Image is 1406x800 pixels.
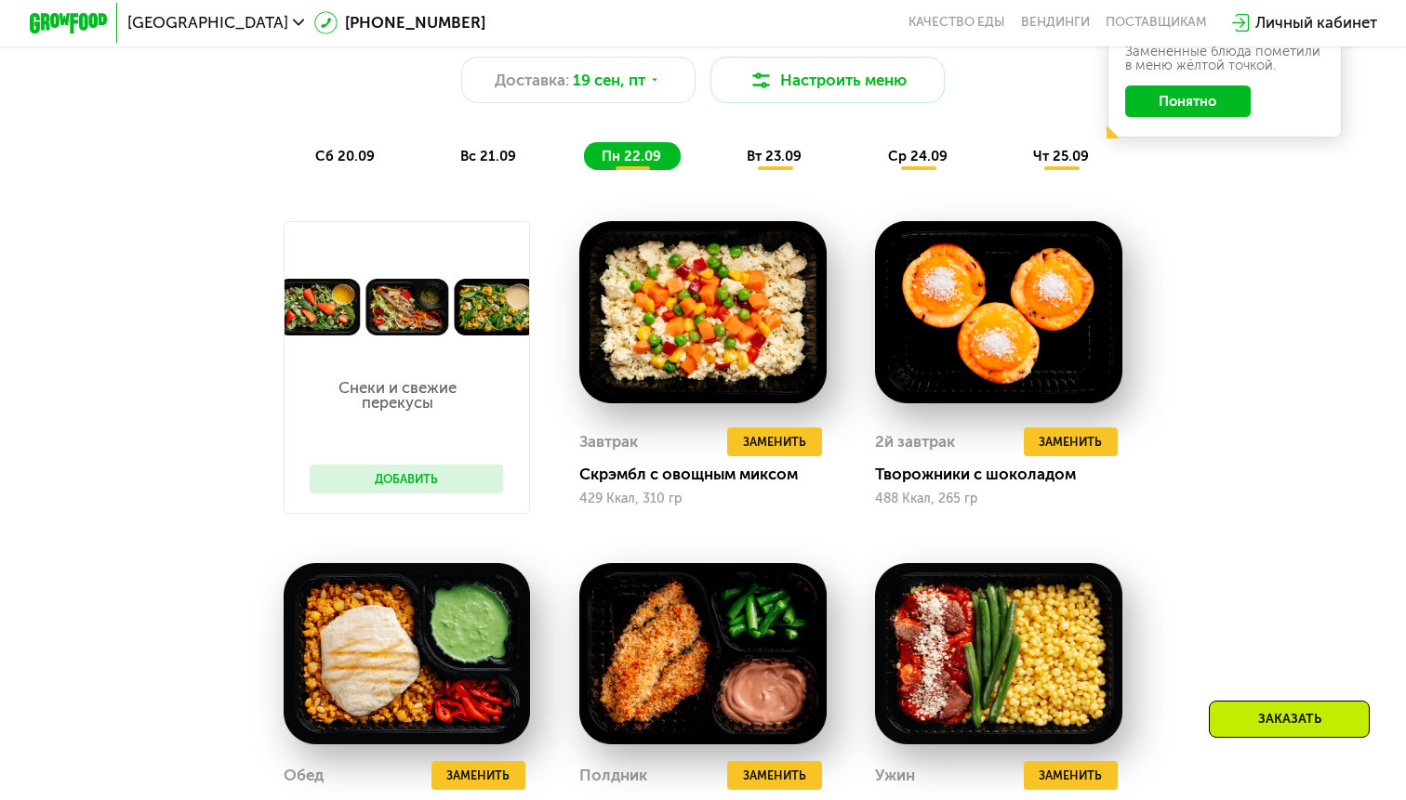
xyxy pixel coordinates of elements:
[573,69,645,92] span: 19 сен, пт
[284,761,324,791] div: Обед
[875,465,1138,484] div: Творожники с шоколадом
[1039,432,1102,452] span: Заменить
[875,427,955,457] div: 2й завтрак
[314,11,486,34] a: [PHONE_NUMBER]
[579,492,827,506] div: 429 Ккал, 310 гр
[460,148,516,164] span: вс 21.09
[1106,15,1207,31] div: поставщикам
[495,69,569,92] span: Доставка:
[446,766,510,785] span: Заменить
[1021,15,1090,31] a: Вендинги
[1024,427,1119,457] button: Заменить
[888,148,948,164] span: ср 24.09
[579,427,638,457] div: Завтрак
[579,465,842,484] div: Скрэмбл с овощным миксом
[431,761,526,791] button: Заменить
[875,492,1122,506] div: 488 Ккал, 265 гр
[602,148,661,164] span: пн 22.09
[727,427,822,457] button: Заменить
[310,465,503,494] button: Добавить
[315,148,375,164] span: сб 20.09
[1255,11,1377,34] div: Личный кабинет
[1024,761,1119,791] button: Заменить
[747,148,802,164] span: вт 23.09
[727,761,822,791] button: Заменить
[1209,701,1370,738] div: Заказать
[1125,85,1252,117] button: Понятно
[909,15,1005,31] a: Качество еды
[743,766,806,785] span: Заменить
[1125,45,1324,72] div: Заменённые блюда пометили в меню жёлтой точкой.
[743,432,806,452] span: Заменить
[310,380,484,412] p: Снеки и свежие перекусы
[1039,766,1102,785] span: Заменить
[875,761,915,791] div: Ужин
[579,761,647,791] div: Полдник
[710,57,945,103] button: Настроить меню
[127,15,288,31] span: [GEOGRAPHIC_DATA]
[1033,148,1089,164] span: чт 25.09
